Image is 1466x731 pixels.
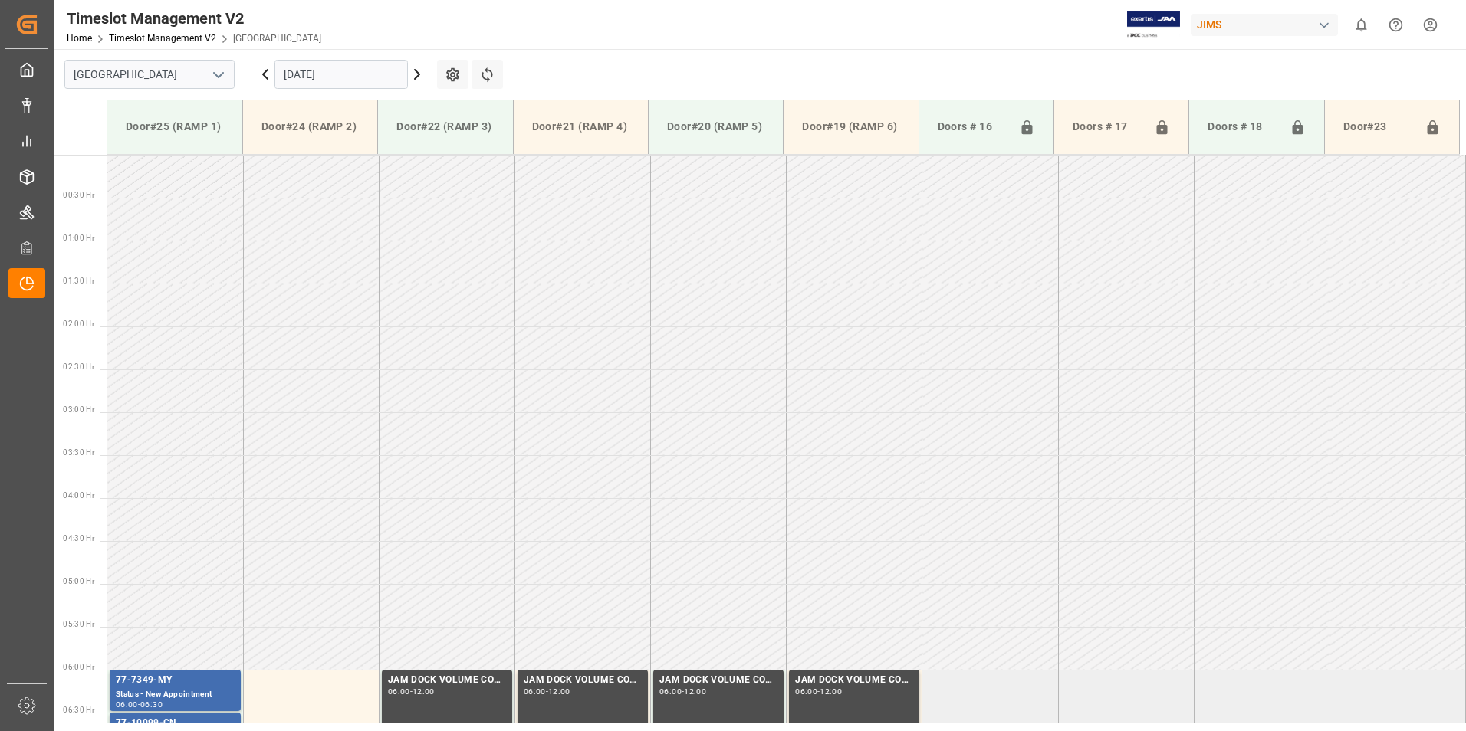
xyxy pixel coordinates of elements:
div: Door#20 (RAMP 5) [661,113,771,141]
div: Timeslot Management V2 [67,7,321,30]
div: 06:00 [524,688,546,695]
img: Exertis%20JAM%20-%20Email%20Logo.jpg_1722504956.jpg [1127,11,1180,38]
div: 06:00 [116,701,138,708]
div: - [546,688,548,695]
div: Door#23 [1337,113,1418,142]
span: 06:00 Hr [63,663,94,671]
div: 12:00 [413,688,435,695]
span: 02:00 Hr [63,320,94,328]
span: 04:30 Hr [63,534,94,543]
div: JAM DOCK VOLUME CONTROL [795,673,913,688]
div: 12:00 [820,688,842,695]
div: Door#25 (RAMP 1) [120,113,230,141]
div: - [682,688,684,695]
div: 06:30 [140,701,163,708]
a: Home [67,33,92,44]
div: - [817,688,820,695]
div: Door#19 (RAMP 6) [796,113,906,141]
span: 01:00 Hr [63,234,94,242]
div: Door#21 (RAMP 4) [526,113,636,141]
div: Doors # 18 [1201,113,1283,142]
div: JAM DOCK VOLUME CONTROL [388,673,506,688]
span: 03:00 Hr [63,405,94,414]
span: 04:00 Hr [63,491,94,500]
div: Door#24 (RAMP 2) [255,113,365,141]
div: 12:00 [684,688,706,695]
div: JAM DOCK VOLUME CONTROL [524,673,642,688]
span: 05:30 Hr [63,620,94,628]
button: JIMS [1191,10,1344,39]
span: 01:30 Hr [63,277,94,285]
input: DD.MM.YYYY [274,60,408,89]
div: Status - New Appointment [116,688,235,701]
div: 06:00 [659,688,682,695]
div: Doors # 16 [932,113,1013,142]
button: open menu [206,63,229,87]
div: - [138,701,140,708]
span: 03:30 Hr [63,448,94,457]
button: show 0 new notifications [1344,8,1379,42]
div: JAM DOCK VOLUME CONTROL [659,673,777,688]
div: 06:00 [388,688,410,695]
input: Type to search/select [64,60,235,89]
button: Help Center [1379,8,1413,42]
div: 77-7349-MY [116,673,235,688]
div: 12:00 [548,688,570,695]
div: JIMS [1191,14,1338,36]
span: 00:30 Hr [63,191,94,199]
div: - [410,688,413,695]
span: 02:30 Hr [63,362,94,371]
div: Door#22 (RAMP 3) [390,113,500,141]
a: Timeslot Management V2 [109,33,216,44]
div: 06:00 [795,688,817,695]
div: 77-10099-CN [116,716,235,731]
div: Doors # 17 [1067,113,1148,142]
span: 05:00 Hr [63,577,94,585]
span: 06:30 Hr [63,706,94,714]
